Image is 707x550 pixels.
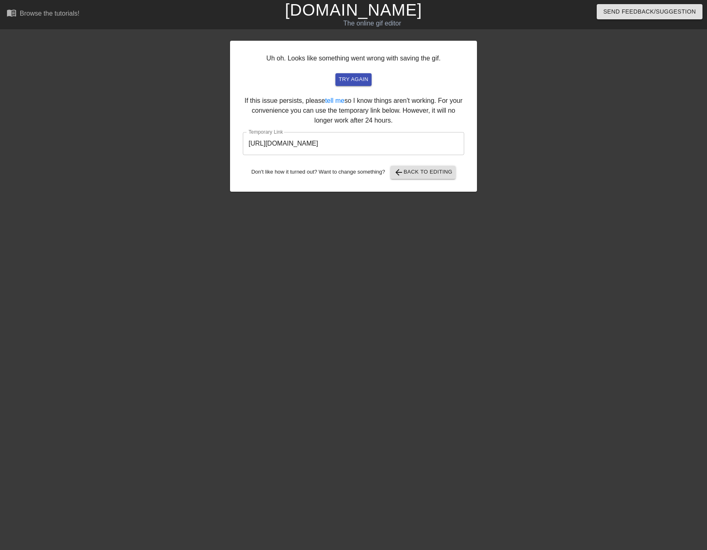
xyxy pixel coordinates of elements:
button: try again [335,73,372,86]
a: [DOMAIN_NAME] [285,1,422,19]
div: Browse the tutorials! [20,10,79,17]
button: Send Feedback/Suggestion [597,4,702,19]
button: Back to Editing [391,166,456,179]
span: Send Feedback/Suggestion [603,7,696,17]
span: try again [339,75,368,84]
div: Don't like how it turned out? Want to change something? [243,166,464,179]
input: bare [243,132,464,155]
span: menu_book [7,8,16,18]
a: tell me [325,97,344,104]
span: Back to Editing [394,167,453,177]
div: The online gif editor [240,19,505,28]
span: arrow_back [394,167,404,177]
a: Browse the tutorials! [7,8,79,21]
div: Uh oh. Looks like something went wrong with saving the gif. If this issue persists, please so I k... [230,41,477,192]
